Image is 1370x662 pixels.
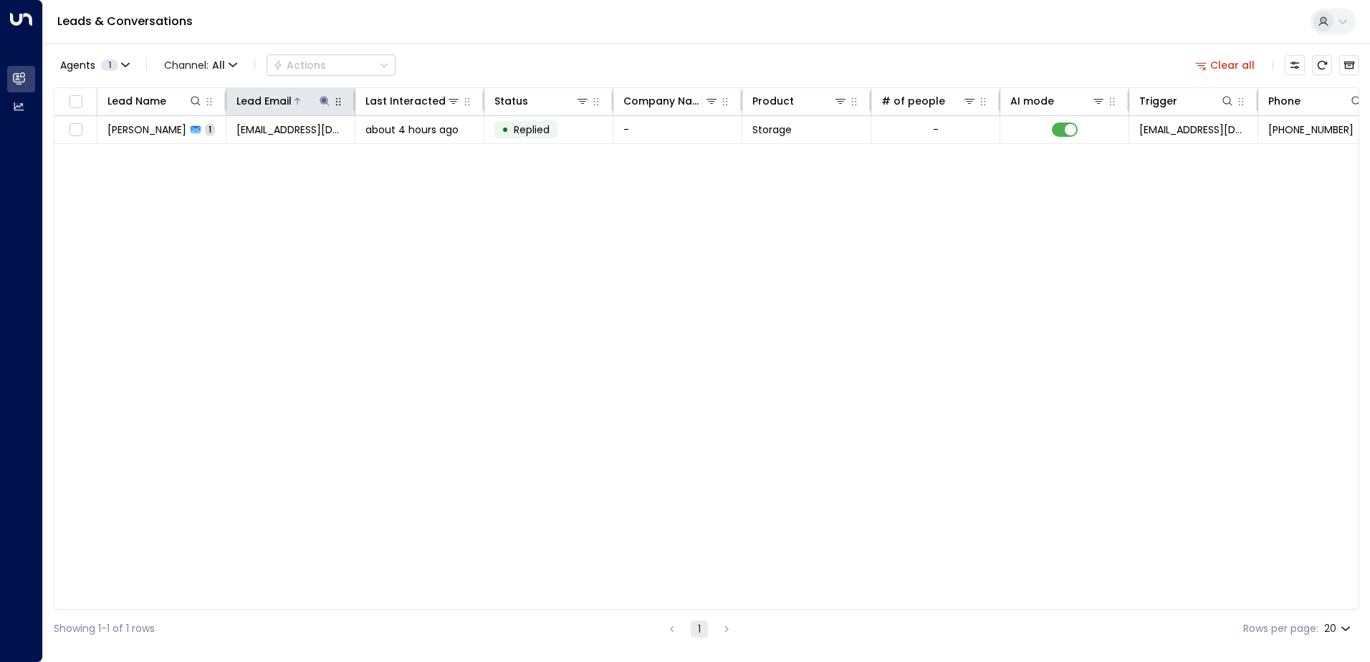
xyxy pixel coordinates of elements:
div: Status [494,92,528,110]
div: AI mode [1010,92,1054,110]
div: Lead Name [107,92,166,110]
div: AI mode [1010,92,1106,110]
div: Actions [273,59,326,72]
span: Storage [752,123,792,137]
span: Refresh [1312,55,1332,75]
a: Leads & Conversations [57,13,193,29]
td: - [613,116,742,143]
span: Toggle select all [67,93,85,111]
div: Status [494,92,590,110]
span: Agents [60,60,95,70]
div: Lead Name [107,92,203,110]
div: Last Interacted [365,92,446,110]
span: Channel: [158,55,243,75]
div: Showing 1-1 of 1 rows [54,621,155,636]
div: Trigger [1139,92,1177,110]
div: Last Interacted [365,92,461,110]
div: Lead Email [236,92,292,110]
div: Phone [1268,92,1364,110]
span: +447989300479 [1268,123,1354,137]
span: leads@space-station.co.uk [1139,123,1247,137]
div: - [933,123,939,137]
div: 20 [1324,618,1354,639]
span: Replied [514,123,550,137]
div: • [502,117,509,142]
span: All [212,59,225,71]
label: Rows per page: [1243,621,1318,636]
div: Product [752,92,794,110]
div: Button group with a nested menu [267,54,396,76]
div: Company Name [623,92,719,110]
span: 1 [205,123,215,135]
button: Customize [1285,55,1305,75]
div: # of people [881,92,977,110]
div: Lead Email [236,92,332,110]
button: Channel:All [158,55,243,75]
span: 1 [101,59,118,71]
button: Agents1 [54,55,135,75]
div: # of people [881,92,945,110]
button: page 1 [691,620,708,638]
div: Company Name [623,92,704,110]
button: Actions [267,54,396,76]
div: Phone [1268,92,1300,110]
span: about 4 hours ago [365,123,459,137]
button: Archived Leads [1339,55,1359,75]
nav: pagination navigation [663,620,736,638]
span: Toggle select row [67,121,85,139]
button: Clear all [1189,55,1261,75]
span: Louise Young [107,123,186,137]
div: Trigger [1139,92,1235,110]
span: sassy111@live.co.uk [236,123,345,137]
div: Product [752,92,848,110]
